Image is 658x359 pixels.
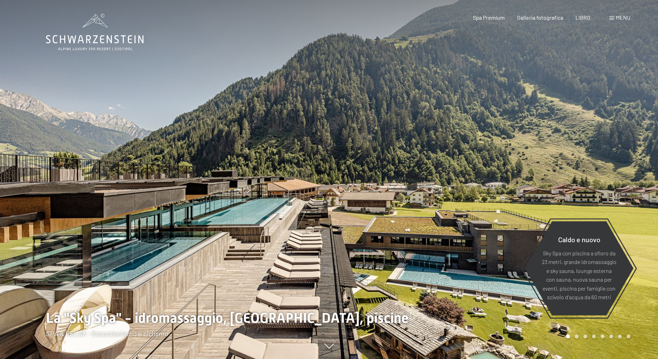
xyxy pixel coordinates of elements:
div: Pagina 8 della giostra [627,334,630,338]
div: Paginazione carosello [564,334,630,338]
div: Pagina 4 del carosello [592,334,596,338]
a: Galleria fotografica [517,14,563,21]
a: Caldo e nuovo Sky Spa con piscina a sfioro da 23 metri, grande idromassaggio e sky sauna, lounge ... [524,221,634,316]
a: Spa Premium [473,14,505,21]
a: LIBRO [575,14,590,21]
div: Carosello Pagina 2 [575,334,579,338]
font: Caldo e nuovo [558,235,600,243]
div: Pagina 3 della giostra [583,334,587,338]
div: Pagina 6 della giostra [609,334,613,338]
div: Pagina Carosello 1 (Diapositiva corrente) [566,334,570,338]
div: Carosello Pagina 7 [618,334,622,338]
font: Sky Spa con piscina a sfioro da 23 metri, grande idromassaggio e sky sauna, lounge esterna con sa... [542,249,617,300]
font: menu [616,14,630,21]
div: Pagina 5 della giostra [601,334,604,338]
